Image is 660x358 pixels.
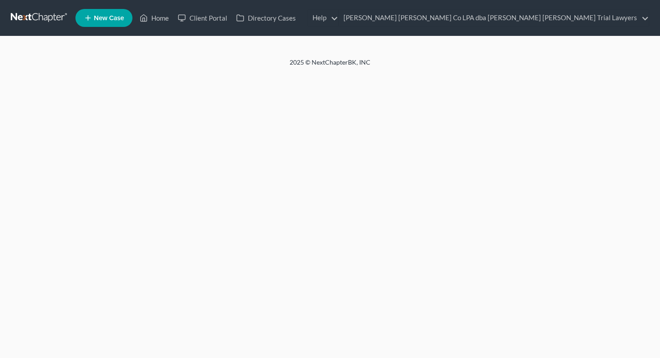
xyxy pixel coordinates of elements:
div: 2025 © NextChapterBK, INC [74,58,586,74]
a: Home [135,10,173,26]
new-legal-case-button: New Case [75,9,132,27]
a: [PERSON_NAME] [PERSON_NAME] Co LPA dba [PERSON_NAME] [PERSON_NAME] Trial Lawyers [339,10,649,26]
a: Help [308,10,338,26]
a: Client Portal [173,10,232,26]
a: Directory Cases [232,10,300,26]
